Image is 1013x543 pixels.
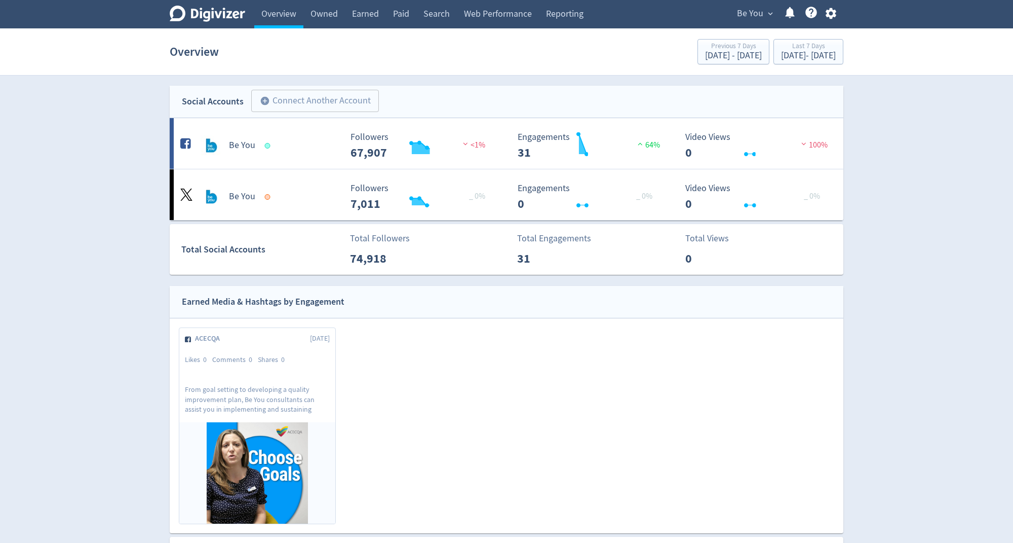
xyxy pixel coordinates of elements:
svg: Engagements 31 [513,132,665,159]
button: Last 7 Days[DATE]- [DATE] [773,39,843,64]
img: Be You undefined [201,187,221,207]
div: Likes [185,355,212,365]
div: Comments [212,355,258,365]
p: Total Views [685,232,744,245]
span: expand_more [766,9,775,18]
span: <1% [460,140,485,150]
span: _ 0% [636,191,652,201]
span: 0 [203,355,207,364]
button: Be You [733,6,775,22]
img: negative-performance.svg [799,140,809,148]
span: _ 0% [804,191,820,201]
span: ACECQA [195,334,225,344]
p: From goal setting to developing a quality improvement plan, Be You consultants can assist you in ... [185,385,330,413]
span: 0 [281,355,285,364]
svg: Followers --- [345,132,497,159]
div: Previous 7 Days [705,43,762,51]
svg: Video Views 0 [680,132,832,159]
svg: Followers --- [345,184,497,210]
h1: Overview [170,35,219,68]
svg: Video Views 0 [680,184,832,210]
div: Last 7 Days [781,43,836,51]
a: Be You undefinedBe You Followers --- _ 0% Followers 7,011 Engagements 0 Engagements 0 _ 0% Video ... [170,169,843,220]
span: Data last synced: 5 Aug 2025, 12:02pm (AEST) [265,194,274,200]
p: 0 [685,249,744,268]
a: Connect Another Account [244,91,379,112]
p: Total Engagements [517,232,591,245]
div: Shares [258,355,290,365]
div: [DATE] - [DATE] [781,51,836,60]
div: Social Accounts [182,94,244,109]
div: Total Social Accounts [181,242,343,257]
button: Connect Another Account [251,90,379,112]
span: 64% [635,140,660,150]
span: Data last synced: 11 Aug 2025, 1:01pm (AEST) [265,143,274,149]
div: Earned Media & Hashtags by Engagement [182,295,344,309]
img: negative-performance.svg [460,140,471,148]
p: 31 [517,249,575,268]
h5: Be You [229,191,255,203]
span: 100% [799,140,828,150]
img: Be You undefined [201,135,221,156]
span: 0 [249,355,252,364]
p: 74,918 [350,249,408,268]
a: Be You undefinedBe You Followers --- Followers 67,907 <1% Engagements 31 Engagements 31 64% Video... [170,118,843,169]
p: Total Followers [350,232,410,245]
span: Be You [737,6,763,22]
img: positive-performance.svg [635,140,645,148]
svg: Engagements 0 [513,184,665,210]
h5: Be You [229,139,255,152]
a: ACECQA[DATE]Likes0Comments0Shares0From goal setting to developing a quality improvement plan, Be ... [179,328,335,524]
div: [DATE] - [DATE] [705,51,762,60]
span: add_circle [260,96,270,106]
span: [DATE] [310,334,330,344]
button: Previous 7 Days[DATE] - [DATE] [697,39,769,64]
span: _ 0% [469,191,485,201]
